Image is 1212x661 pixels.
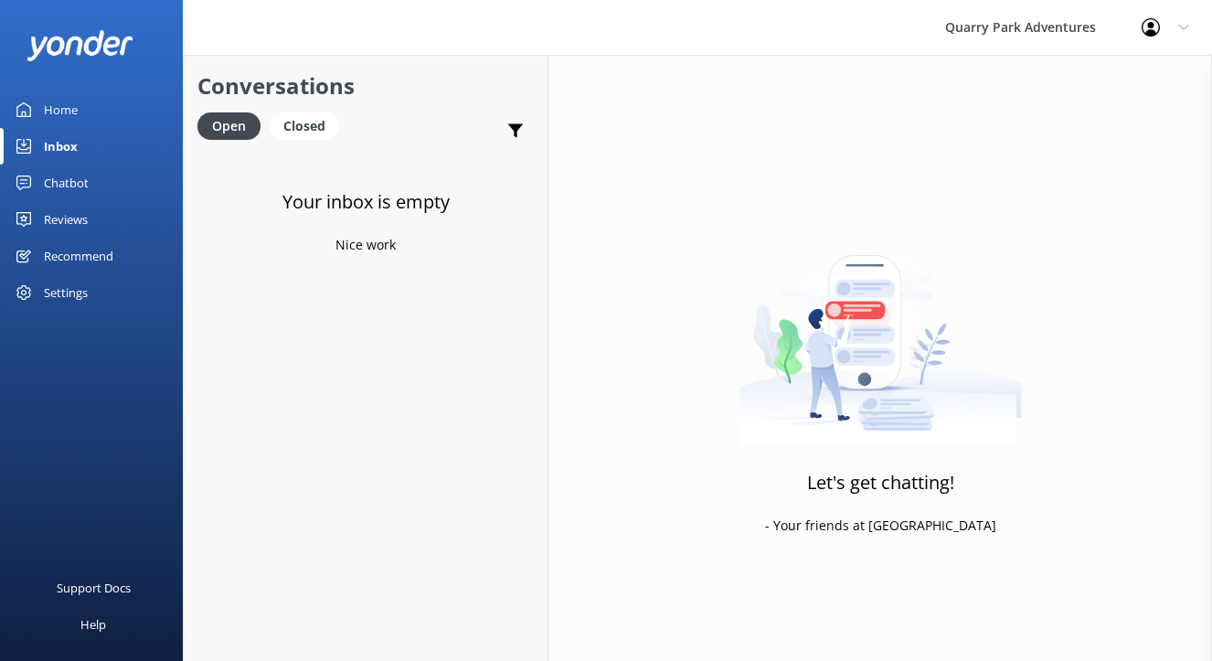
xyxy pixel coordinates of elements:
div: Home [44,91,78,128]
img: artwork of a man stealing a conversation from at giant smartphone [739,217,1022,445]
div: Settings [44,274,88,311]
h2: Conversations [197,69,534,103]
a: Open [197,115,270,135]
h3: Let's get chatting! [807,468,954,497]
div: Support Docs [57,570,131,606]
div: Help [80,606,106,643]
img: yonder-white-logo.png [27,30,133,60]
p: Nice work [335,235,396,255]
div: Closed [270,112,339,140]
p: - Your friends at [GEOGRAPHIC_DATA] [765,516,996,536]
a: Closed [270,115,348,135]
div: Chatbot [44,165,89,201]
h3: Your inbox is empty [282,187,450,217]
div: Reviews [44,201,88,238]
div: Inbox [44,128,78,165]
div: Open [197,112,260,140]
div: Recommend [44,238,113,274]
